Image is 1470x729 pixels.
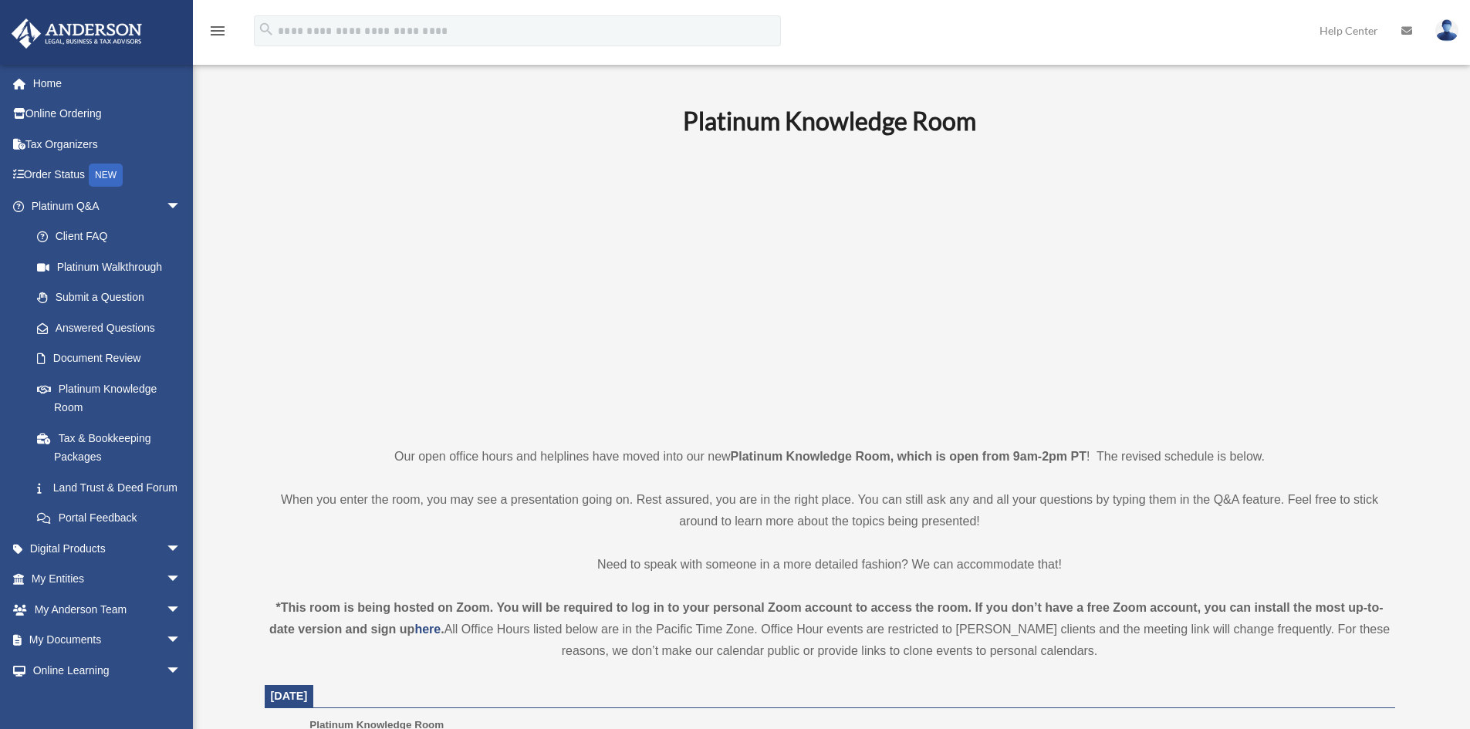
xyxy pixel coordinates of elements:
div: All Office Hours listed below are in the Pacific Time Zone. Office Hour events are restricted to ... [265,597,1395,662]
a: Document Review [22,343,204,374]
a: Client FAQ [22,221,204,252]
a: Digital Productsarrow_drop_down [11,533,204,564]
span: arrow_drop_down [166,625,197,656]
img: Anderson Advisors Platinum Portal [7,19,147,49]
p: Our open office hours and helplines have moved into our new ! The revised schedule is below. [265,446,1395,467]
a: My Entitiesarrow_drop_down [11,564,204,595]
a: Tax & Bookkeeping Packages [22,423,204,472]
span: arrow_drop_down [166,655,197,687]
span: arrow_drop_down [166,533,197,565]
strong: Platinum Knowledge Room, which is open from 9am-2pm PT [731,450,1086,463]
span: [DATE] [271,690,308,702]
a: Order StatusNEW [11,160,204,191]
strong: . [441,623,444,636]
a: Answered Questions [22,312,204,343]
div: NEW [89,164,123,187]
a: Portal Feedback [22,503,204,534]
a: My Anderson Teamarrow_drop_down [11,594,204,625]
i: search [258,21,275,38]
a: Home [11,68,204,99]
a: Submit a Question [22,282,204,313]
a: Tax Organizers [11,129,204,160]
a: Land Trust & Deed Forum [22,472,204,503]
span: arrow_drop_down [166,594,197,626]
p: Need to speak with someone in a more detailed fashion? We can accommodate that! [265,554,1395,575]
a: Platinum Knowledge Room [22,373,197,423]
b: Platinum Knowledge Room [683,106,976,136]
p: When you enter the room, you may see a presentation going on. Rest assured, you are in the right ... [265,489,1395,532]
img: User Pic [1435,19,1458,42]
a: here [414,623,441,636]
i: menu [208,22,227,40]
a: My Documentsarrow_drop_down [11,625,204,656]
span: arrow_drop_down [166,191,197,222]
a: Online Ordering [11,99,204,130]
iframe: 231110_Toby_KnowledgeRoom [598,157,1061,417]
span: arrow_drop_down [166,564,197,596]
a: Platinum Q&Aarrow_drop_down [11,191,204,221]
strong: *This room is being hosted on Zoom. You will be required to log in to your personal Zoom account ... [269,601,1384,636]
a: Platinum Walkthrough [22,251,204,282]
a: Online Learningarrow_drop_down [11,655,204,686]
a: menu [208,27,227,40]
